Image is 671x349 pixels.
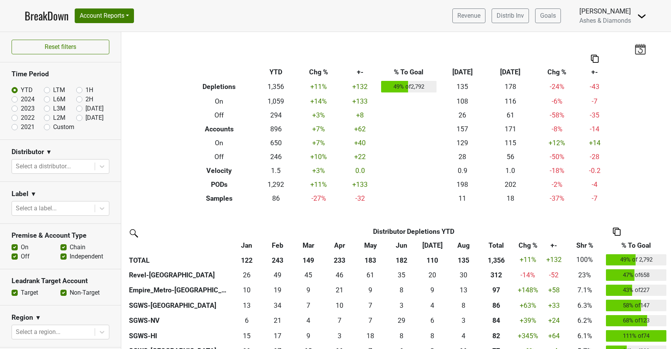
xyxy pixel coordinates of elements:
[579,150,610,164] td: -28
[534,122,579,136] td: -8 %
[85,95,93,104] label: 2H
[357,331,384,341] div: 18
[12,40,109,54] button: Reset filters
[419,331,446,341] div: 8
[12,190,28,198] h3: Label
[296,164,341,178] td: +3 %
[341,191,379,205] td: -32
[565,298,604,313] td: 6.3%
[324,238,355,252] th: Apr: activate to sort column ascending
[256,94,296,108] td: 1,059
[417,238,448,252] th: Jul: activate to sort column ascending
[438,164,487,178] td: 0.9
[231,313,262,329] td: 6.417
[21,86,33,95] label: YTD
[231,238,262,252] th: Jan: activate to sort column ascending
[481,315,512,326] div: 84
[256,136,296,150] td: 650
[295,300,322,310] div: 7
[293,328,324,344] td: 9.25
[296,191,341,205] td: -27 %
[534,136,579,150] td: +12 %
[417,267,448,283] td: 20.25
[293,298,324,313] td: 6.663
[182,178,256,191] th: PODs
[438,108,487,122] td: 26
[438,191,487,205] td: 11
[487,94,535,108] td: 116
[417,252,448,268] th: 110
[565,252,604,268] td: 100%
[127,283,231,298] th: Empire_Metro-[GEOGRAPHIC_DATA]
[296,136,341,150] td: +7 %
[231,283,262,298] td: 9.5
[487,79,535,94] td: 178
[262,252,293,268] th: 243
[448,328,479,344] td: 4.167
[479,313,514,329] th: 84.166
[341,122,379,136] td: +62
[450,285,477,295] div: 13
[127,267,231,283] th: Revel-[GEOGRAPHIC_DATA]
[386,298,417,313] td: 3.25
[262,313,293,329] td: 21.083
[127,313,231,329] th: SGWS-NV
[35,313,41,322] span: ▼
[326,270,353,280] div: 46
[12,232,109,240] h3: Premise & Account Type
[326,300,353,310] div: 10
[53,104,65,113] label: L3M
[341,65,379,79] th: +-
[341,164,379,178] td: 0.0
[565,238,604,252] th: Shr %: activate to sort column ascending
[534,150,579,164] td: -50 %
[438,136,487,150] td: 129
[293,267,324,283] td: 45
[535,8,561,23] a: Goals
[293,283,324,298] td: 9.333
[296,94,341,108] td: +14 %
[262,283,293,298] td: 19
[233,315,260,326] div: 6
[448,267,479,283] td: 29.5
[30,190,37,199] span: ▼
[341,178,379,191] td: +133
[324,313,355,329] td: 7.083
[534,108,579,122] td: -58 %
[579,191,610,205] td: -7
[514,238,542,252] th: Chg %: activate to sort column ascending
[438,122,487,136] td: 157
[324,252,355,268] th: 233
[479,298,514,313] th: 85.646
[565,267,604,283] td: 23%
[256,65,296,79] th: YTD
[479,267,514,283] th: 311.834
[127,252,231,268] th: TOTAL
[452,8,485,23] a: Revenue
[231,267,262,283] td: 26
[324,283,355,298] td: 21
[70,288,100,297] label: Non-Target
[355,238,386,252] th: May: activate to sort column ascending
[75,8,134,23] button: Account Reports
[233,270,260,280] div: 26
[379,65,438,79] th: % To Goal
[487,122,535,136] td: 171
[293,238,324,252] th: Mar: activate to sort column ascending
[450,270,477,280] div: 30
[613,228,621,236] img: Copy to clipboard
[438,79,487,94] td: 135
[12,70,109,78] h3: Time Period
[264,270,291,280] div: 49
[450,315,477,326] div: 3
[579,122,610,136] td: -14
[357,315,384,326] div: 7
[386,283,417,298] td: 8.333
[438,178,487,191] td: 198
[520,256,536,263] span: +11%
[357,285,384,295] div: 9
[182,136,256,150] th: On
[579,136,610,150] td: +14
[481,331,512,341] div: 82
[417,298,448,313] td: 4.248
